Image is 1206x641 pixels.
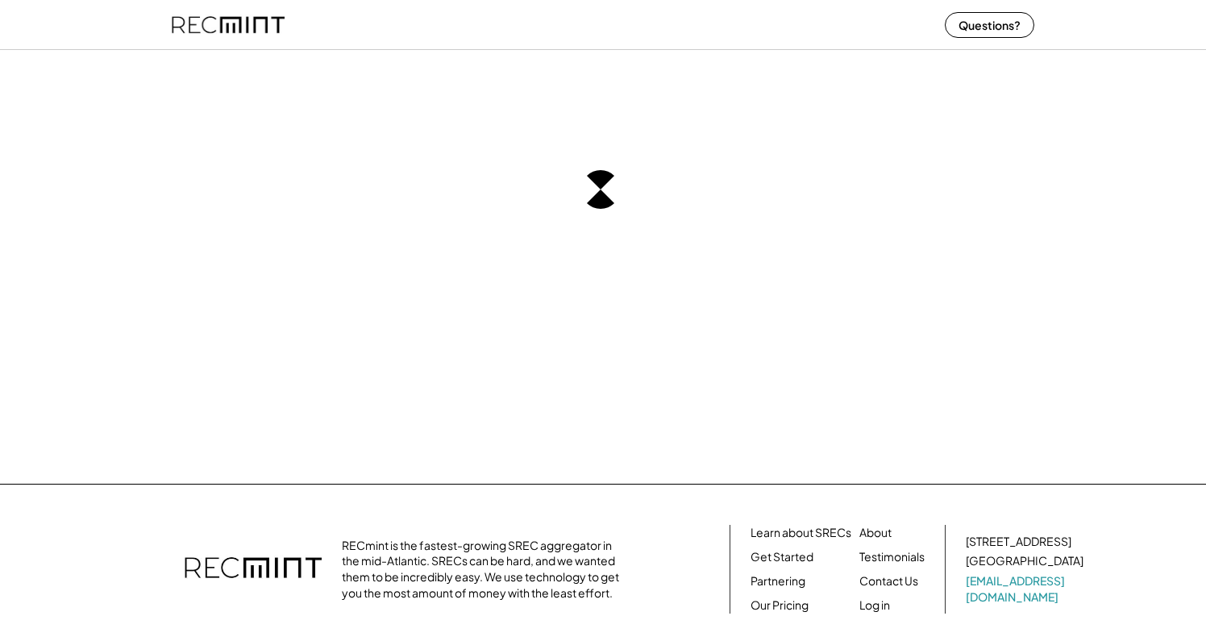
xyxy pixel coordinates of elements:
[966,553,1083,569] div: [GEOGRAPHIC_DATA]
[185,541,322,597] img: recmint-logotype%403x.png
[966,534,1071,550] div: [STREET_ADDRESS]
[859,573,918,589] a: Contact Us
[859,549,925,565] a: Testimonials
[751,525,851,541] a: Learn about SRECs
[945,12,1034,38] button: Questions?
[751,549,813,565] a: Get Started
[751,573,805,589] a: Partnering
[342,538,628,601] div: RECmint is the fastest-growing SREC aggregator in the mid-Atlantic. SRECs can be hard, and we wan...
[172,3,285,46] img: recmint-logotype%403x%20%281%29.jpeg
[859,597,890,614] a: Log in
[966,573,1087,605] a: [EMAIL_ADDRESS][DOMAIN_NAME]
[859,525,892,541] a: About
[751,597,809,614] a: Our Pricing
